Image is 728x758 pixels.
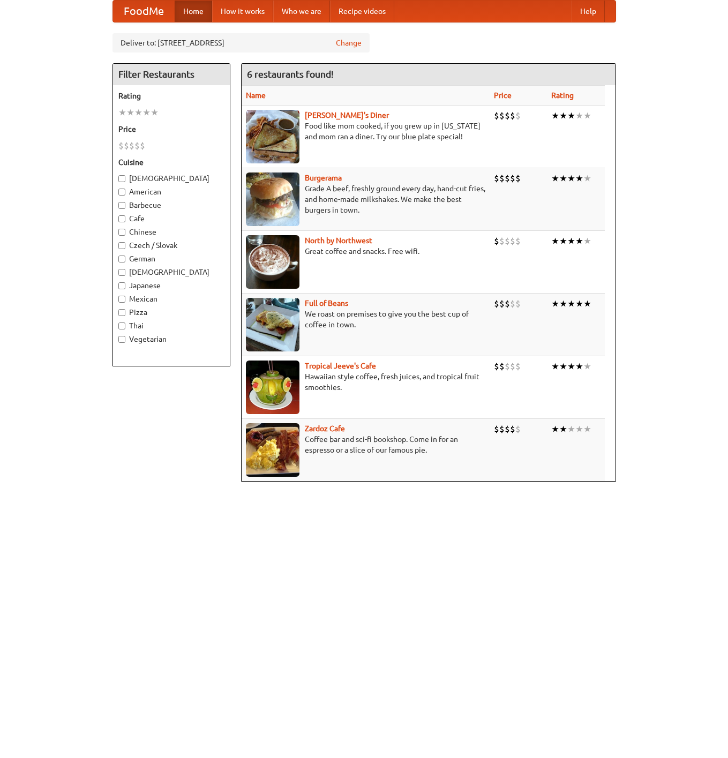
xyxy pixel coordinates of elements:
[510,172,515,184] li: $
[305,299,348,307] a: Full of Beans
[515,361,521,372] li: $
[583,423,591,435] li: ★
[118,334,224,344] label: Vegetarian
[118,140,124,152] li: $
[151,107,159,118] li: ★
[494,172,499,184] li: $
[118,294,224,304] label: Mexican
[575,172,583,184] li: ★
[515,423,521,435] li: $
[583,235,591,247] li: ★
[118,173,224,184] label: [DEMOGRAPHIC_DATA]
[336,37,362,48] a: Change
[124,140,129,152] li: $
[118,309,125,316] input: Pizza
[246,298,299,351] img: beans.jpg
[575,361,583,372] li: ★
[583,110,591,122] li: ★
[559,235,567,247] li: ★
[118,189,125,196] input: American
[494,361,499,372] li: $
[175,1,212,22] a: Home
[505,361,510,372] li: $
[246,246,485,257] p: Great coffee and snacks. Free wifi.
[515,298,521,310] li: $
[134,140,140,152] li: $
[140,140,145,152] li: $
[499,298,505,310] li: $
[246,172,299,226] img: burgerama.jpg
[118,227,224,237] label: Chinese
[551,172,559,184] li: ★
[583,172,591,184] li: ★
[129,140,134,152] li: $
[212,1,273,22] a: How it works
[505,172,510,184] li: $
[113,64,230,85] h4: Filter Restaurants
[118,186,224,197] label: American
[510,235,515,247] li: $
[118,91,224,101] h5: Rating
[551,423,559,435] li: ★
[551,361,559,372] li: ★
[567,423,575,435] li: ★
[113,1,175,22] a: FoodMe
[567,298,575,310] li: ★
[572,1,605,22] a: Help
[118,320,224,331] label: Thai
[118,200,224,211] label: Barbecue
[499,172,505,184] li: $
[305,362,376,370] b: Tropical Jeeve's Cafe
[567,361,575,372] li: ★
[246,309,485,330] p: We roast on premises to give you the best cup of coffee in town.
[246,434,485,455] p: Coffee bar and sci-fi bookshop. Come in for an espresso or a slice of our famous pie.
[499,423,505,435] li: $
[118,269,125,276] input: [DEMOGRAPHIC_DATA]
[510,110,515,122] li: $
[494,423,499,435] li: $
[505,423,510,435] li: $
[118,175,125,182] input: [DEMOGRAPHIC_DATA]
[494,91,512,100] a: Price
[305,174,342,182] a: Burgerama
[494,110,499,122] li: $
[505,298,510,310] li: $
[515,235,521,247] li: $
[118,157,224,168] h5: Cuisine
[305,424,345,433] a: Zardoz Cafe
[118,282,125,289] input: Japanese
[567,172,575,184] li: ★
[118,242,125,249] input: Czech / Slovak
[246,235,299,289] img: north.jpg
[118,267,224,277] label: [DEMOGRAPHIC_DATA]
[551,110,559,122] li: ★
[246,121,485,142] p: Food like mom cooked, if you grew up in [US_STATE] and mom ran a diner. Try our blue plate special!
[505,235,510,247] li: $
[515,110,521,122] li: $
[118,215,125,222] input: Cafe
[118,229,125,236] input: Chinese
[246,361,299,414] img: jeeves.jpg
[499,235,505,247] li: $
[567,235,575,247] li: ★
[246,183,485,215] p: Grade A beef, freshly ground every day, hand-cut fries, and home-made milkshakes. We make the bes...
[305,111,389,119] a: [PERSON_NAME]'s Diner
[118,256,125,262] input: German
[559,361,567,372] li: ★
[575,235,583,247] li: ★
[118,202,125,209] input: Barbecue
[499,110,505,122] li: $
[118,307,224,318] label: Pizza
[126,107,134,118] li: ★
[142,107,151,118] li: ★
[247,69,334,79] ng-pluralize: 6 restaurants found!
[246,371,485,393] p: Hawaiian style coffee, fresh juices, and tropical fruit smoothies.
[246,110,299,163] img: sallys.jpg
[551,235,559,247] li: ★
[112,33,370,52] div: Deliver to: [STREET_ADDRESS]
[559,172,567,184] li: ★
